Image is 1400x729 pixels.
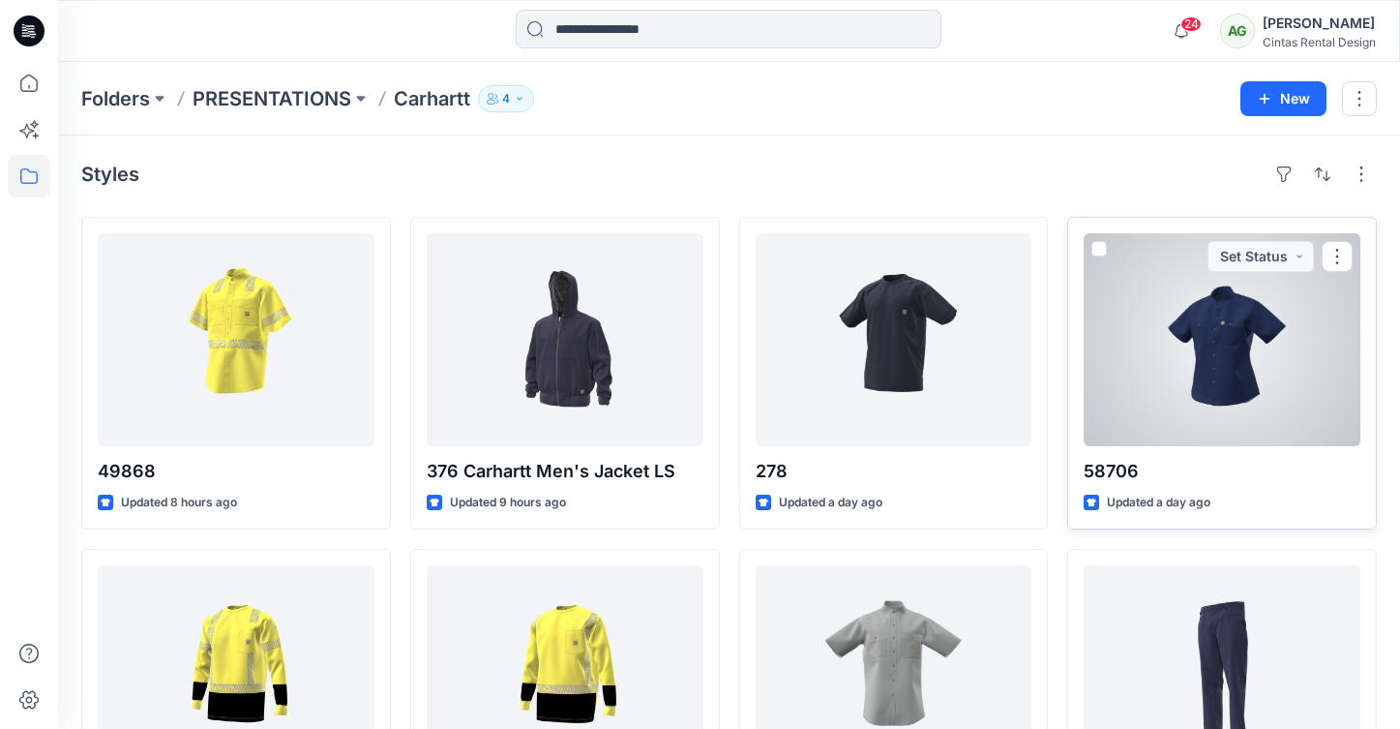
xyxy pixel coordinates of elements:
div: Cintas Rental Design [1263,35,1376,49]
p: Carhartt [394,85,470,112]
div: AG [1220,14,1255,48]
a: Folders [81,85,150,112]
a: 376 Carhartt Men's Jacket LS [427,233,703,446]
button: New [1240,81,1326,116]
p: 4 [502,88,510,109]
p: 278 [756,458,1032,485]
p: Updated 9 hours ago [450,493,566,513]
a: 278 [756,233,1032,446]
a: 58706 [1084,233,1360,446]
button: 4 [478,85,534,112]
p: Updated a day ago [779,493,882,513]
h4: Styles [81,163,139,186]
p: 376 Carhartt Men's Jacket LS [427,458,703,485]
p: 58706 [1084,458,1360,485]
p: Updated 8 hours ago [121,493,237,513]
div: [PERSON_NAME] [1263,12,1376,35]
p: Updated a day ago [1107,493,1210,513]
p: 49868 [98,458,374,485]
a: 49868 [98,233,374,446]
span: 24 [1180,16,1202,32]
a: PRESENTATIONS [193,85,351,112]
